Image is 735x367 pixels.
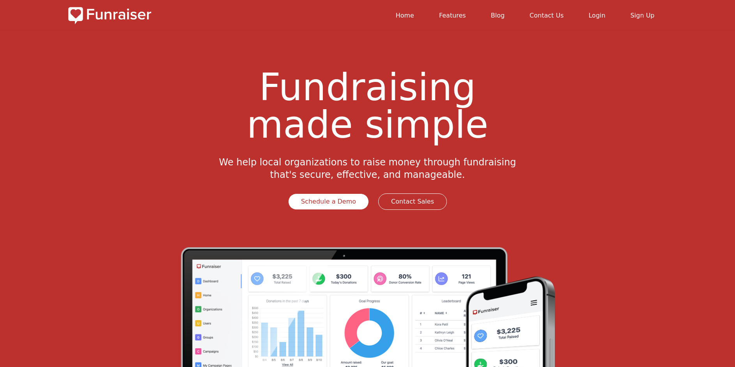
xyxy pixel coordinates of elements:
[530,12,563,19] a: Contact Us
[378,193,447,210] a: Contact Sales
[491,12,505,19] a: Blog
[439,12,466,19] a: Features
[68,6,151,25] img: Logo
[68,69,667,156] h1: Fundraising
[218,156,517,181] p: We help local organizations to raise money through fundraising that's secure, effective, and mana...
[396,12,414,19] a: Home
[158,6,667,25] nav: main
[588,12,605,19] a: Login
[68,106,667,144] span: made simple
[288,193,369,210] a: Schedule a Demo
[631,12,655,19] a: Sign Up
